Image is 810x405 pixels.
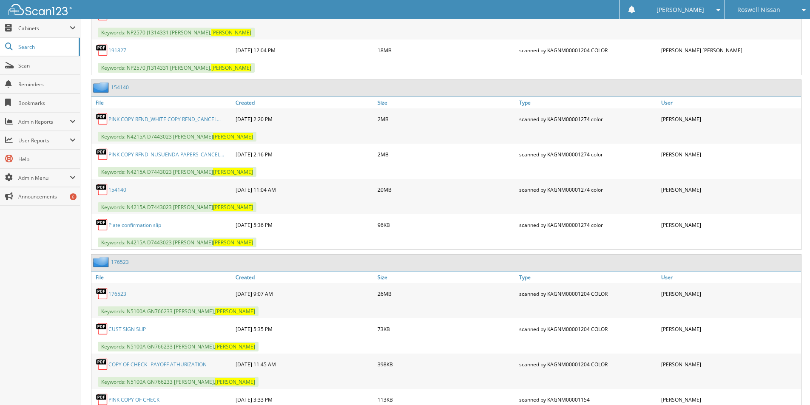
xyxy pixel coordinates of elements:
span: [PERSON_NAME] [215,378,255,385]
img: folder2.png [93,257,111,267]
img: PDF.png [96,183,108,196]
img: PDF.png [96,218,108,231]
div: [PERSON_NAME] [659,181,801,198]
div: [DATE] 11:04 AM [233,181,375,198]
a: Created [233,97,375,108]
div: scanned by KAGNM00001204 COLOR [517,356,659,373]
span: Keywords: N5100A GN766233 [PERSON_NAME], [98,342,259,351]
div: [PERSON_NAME] [659,146,801,163]
span: [PERSON_NAME] [657,7,704,12]
a: 176523 [108,290,126,297]
a: PINK COPY OF CHECK [108,396,159,403]
a: 191827 [108,47,126,54]
span: Search [18,43,74,51]
span: [PERSON_NAME] [213,133,253,140]
div: 6 [70,193,77,200]
div: [PERSON_NAME] [659,110,801,127]
div: [DATE] 12:04 PM [233,42,375,59]
a: 154140 [108,186,126,193]
iframe: Chat Widget [767,364,810,405]
div: scanned by KAGNM00001274 color [517,216,659,233]
a: COPY OF CHECK_ PAYOFF ATHURIZATION [108,361,207,368]
a: Plate confirmation slip [108,221,161,229]
div: 2MB [375,146,517,163]
div: scanned by KAGNM00001204 COLOR [517,42,659,59]
span: [PERSON_NAME] [211,64,251,71]
div: [DATE] 2:20 PM [233,110,375,127]
a: Size [375,272,517,283]
span: [PERSON_NAME] [215,343,255,350]
span: Cabinets [18,25,70,32]
span: [PERSON_NAME] [215,308,255,315]
div: [DATE] 5:36 PM [233,216,375,233]
img: PDF.png [96,148,108,161]
div: 20MB [375,181,517,198]
span: Keywords: N5100A GN766233 [PERSON_NAME], [98,306,259,316]
span: [PERSON_NAME] [213,168,253,176]
span: [PERSON_NAME] [213,204,253,211]
div: [PERSON_NAME] [PERSON_NAME] [659,42,801,59]
div: 96KB [375,216,517,233]
span: Bookmarks [18,99,76,107]
span: Keywords: N5100A GN766233 [PERSON_NAME], [98,377,259,387]
span: [PERSON_NAME] [213,239,253,246]
div: [DATE] 5:35 PM [233,320,375,337]
div: [PERSON_NAME] [659,356,801,373]
span: [PERSON_NAME] [211,29,251,36]
img: PDF.png [96,287,108,300]
span: Reminders [18,81,76,88]
img: PDF.png [96,44,108,57]
a: Created [233,272,375,283]
img: PDF.png [96,323,108,335]
span: Keywords: NP2570 J1314331 [PERSON_NAME], [98,28,255,37]
a: Size [375,97,517,108]
a: Type [517,272,659,283]
a: User [659,97,801,108]
span: Roswell Nissan [737,7,780,12]
span: Help [18,156,76,163]
div: scanned by KAGNM00001204 COLOR [517,285,659,302]
div: scanned by KAGNM00001204 COLOR [517,320,659,337]
a: Type [517,97,659,108]
a: CUST SIGN SLIP [108,326,146,333]
a: PINK COPY RFND_NUSUENDA PAPERS_CANCEL... [108,151,224,158]
span: Admin Menu [18,174,70,181]
span: User Reports [18,137,70,144]
span: Keywords: N4215A D7443023 [PERSON_NAME] [98,238,256,247]
div: [PERSON_NAME] [659,320,801,337]
div: [DATE] 9:07 AM [233,285,375,302]
a: 176523 [111,258,129,266]
img: scan123-logo-white.svg [9,4,72,15]
span: Announcements [18,193,76,200]
span: Keywords: N4215A D7443023 [PERSON_NAME] [98,167,256,177]
span: Keywords: NP2570 J1314331 [PERSON_NAME], [98,63,255,73]
span: Scan [18,62,76,69]
div: 18MB [375,42,517,59]
div: 2MB [375,110,517,127]
div: 73KB [375,320,517,337]
span: Keywords: N4215A D7443023 [PERSON_NAME] [98,132,256,142]
div: [PERSON_NAME] [659,216,801,233]
div: scanned by KAGNM00001274 color [517,181,659,198]
a: PINK COPY RFND_WHITE COPY RFND_CANCEL... [108,116,221,123]
a: File [91,272,233,283]
a: 154140 [111,84,129,91]
img: PDF.png [96,113,108,125]
a: User [659,272,801,283]
img: PDF.png [96,358,108,371]
div: 398KB [375,356,517,373]
div: [DATE] 2:16 PM [233,146,375,163]
div: [DATE] 11:45 AM [233,356,375,373]
div: scanned by KAGNM00001274 color [517,146,659,163]
div: 26MB [375,285,517,302]
div: scanned by KAGNM00001274 color [517,110,659,127]
img: folder2.png [93,82,111,93]
div: [PERSON_NAME] [659,285,801,302]
span: Keywords: N4215A D7443023 [PERSON_NAME] [98,202,256,212]
a: File [91,97,233,108]
span: Admin Reports [18,118,70,125]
